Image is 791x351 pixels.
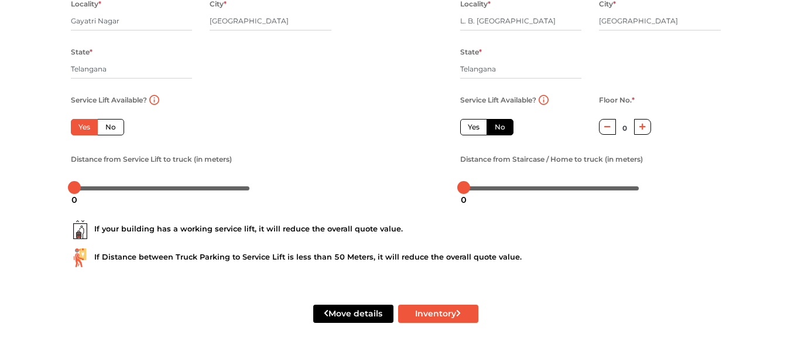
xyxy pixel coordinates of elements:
button: Move details [313,305,393,323]
label: Service Lift Available? [460,93,536,108]
label: Floor No. [599,93,635,108]
label: Distance from Service Lift to truck (in meters) [71,152,232,167]
label: Distance from Staircase / Home to truck (in meters) [460,152,643,167]
label: Yes [460,119,487,135]
label: Yes [71,119,98,135]
img: ... [71,248,90,267]
div: 0 [456,190,471,210]
label: State [71,45,93,60]
img: ... [71,220,90,239]
label: Service Lift Available? [71,93,147,108]
label: State [460,45,482,60]
div: If Distance between Truck Parking to Service Lift is less than 50 Meters, it will reduce the over... [71,248,721,267]
label: No [97,119,124,135]
div: 0 [67,190,82,210]
button: Inventory [398,305,478,323]
div: If your building has a working service lift, it will reduce the overall quote value. [71,220,721,239]
label: No [487,119,513,135]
